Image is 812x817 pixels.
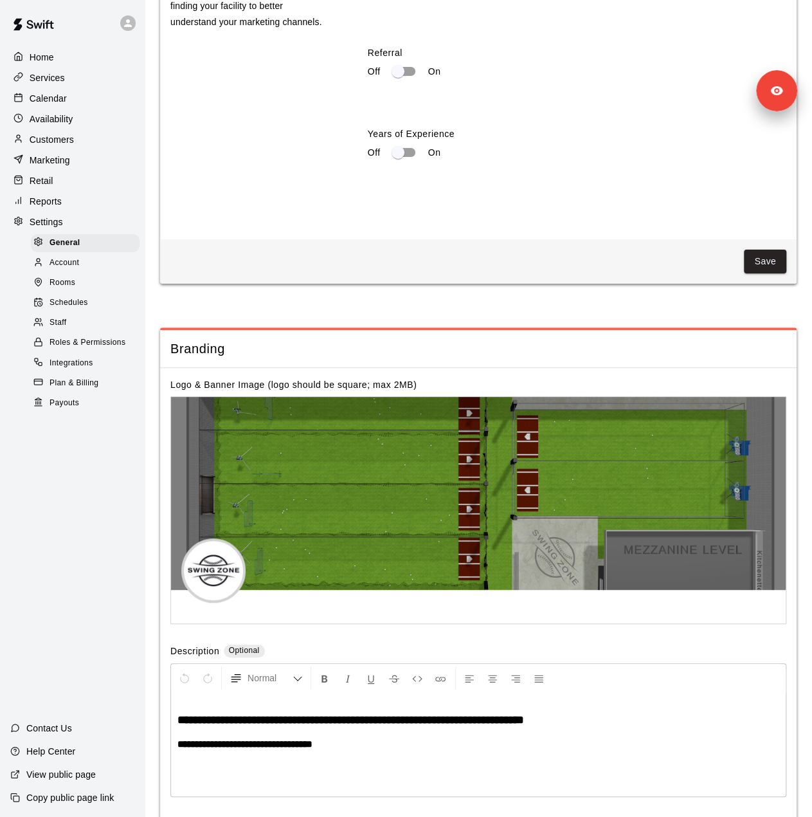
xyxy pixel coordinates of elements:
[170,380,417,390] label: Logo & Banner Image (logo should be square; max 2MB)
[10,151,134,170] a: Marketing
[31,314,140,332] div: Staff
[505,666,527,690] button: Right Align
[50,317,66,329] span: Staff
[31,273,145,293] a: Rooms
[31,393,145,413] a: Payouts
[360,666,382,690] button: Format Underline
[31,253,145,273] a: Account
[50,297,88,309] span: Schedules
[30,113,73,125] p: Availability
[368,65,381,78] p: Off
[31,294,140,312] div: Schedules
[26,745,75,758] p: Help Center
[50,237,80,250] span: General
[31,394,140,412] div: Payouts
[482,666,503,690] button: Center Align
[31,233,145,253] a: General
[31,353,145,373] a: Integrations
[429,666,451,690] button: Insert Link
[383,666,405,690] button: Format Strikethrough
[26,768,96,781] p: View public page
[30,92,67,105] p: Calendar
[197,666,219,690] button: Redo
[31,234,140,252] div: General
[31,373,145,393] a: Plan & Billing
[50,377,98,390] span: Plan & Billing
[229,646,260,655] span: Optional
[10,171,134,190] a: Retail
[744,250,786,273] button: Save
[10,130,134,149] a: Customers
[26,791,114,804] p: Copy public page link
[31,374,140,392] div: Plan & Billing
[248,672,293,684] span: Normal
[10,109,134,129] a: Availability
[31,293,145,313] a: Schedules
[368,146,381,160] p: Off
[30,51,54,64] p: Home
[50,336,125,349] span: Roles & Permissions
[224,666,308,690] button: Formatting Options
[30,195,62,208] p: Reports
[30,133,74,146] p: Customers
[428,65,441,78] p: On
[30,216,63,228] p: Settings
[337,666,359,690] button: Format Italics
[31,313,145,333] a: Staff
[50,257,79,270] span: Account
[170,645,219,659] label: Description
[368,127,786,140] label: Years of Experience
[368,46,786,59] label: Referral
[26,722,72,735] p: Contact Us
[30,154,70,167] p: Marketing
[31,254,140,272] div: Account
[10,68,134,87] a: Services
[406,666,428,690] button: Insert Code
[10,192,134,211] a: Reports
[10,48,134,67] a: Home
[31,333,145,353] a: Roles & Permissions
[10,89,134,108] a: Calendar
[528,666,550,690] button: Justify Align
[30,71,65,84] p: Services
[50,357,93,370] span: Integrations
[458,666,480,690] button: Left Align
[428,146,441,160] p: On
[50,397,79,410] span: Payouts
[31,274,140,292] div: Rooms
[10,212,134,232] a: Settings
[50,277,75,289] span: Rooms
[170,340,786,358] span: Branding
[314,666,336,690] button: Format Bold
[174,666,195,690] button: Undo
[31,354,140,372] div: Integrations
[30,174,53,187] p: Retail
[31,334,140,352] div: Roles & Permissions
